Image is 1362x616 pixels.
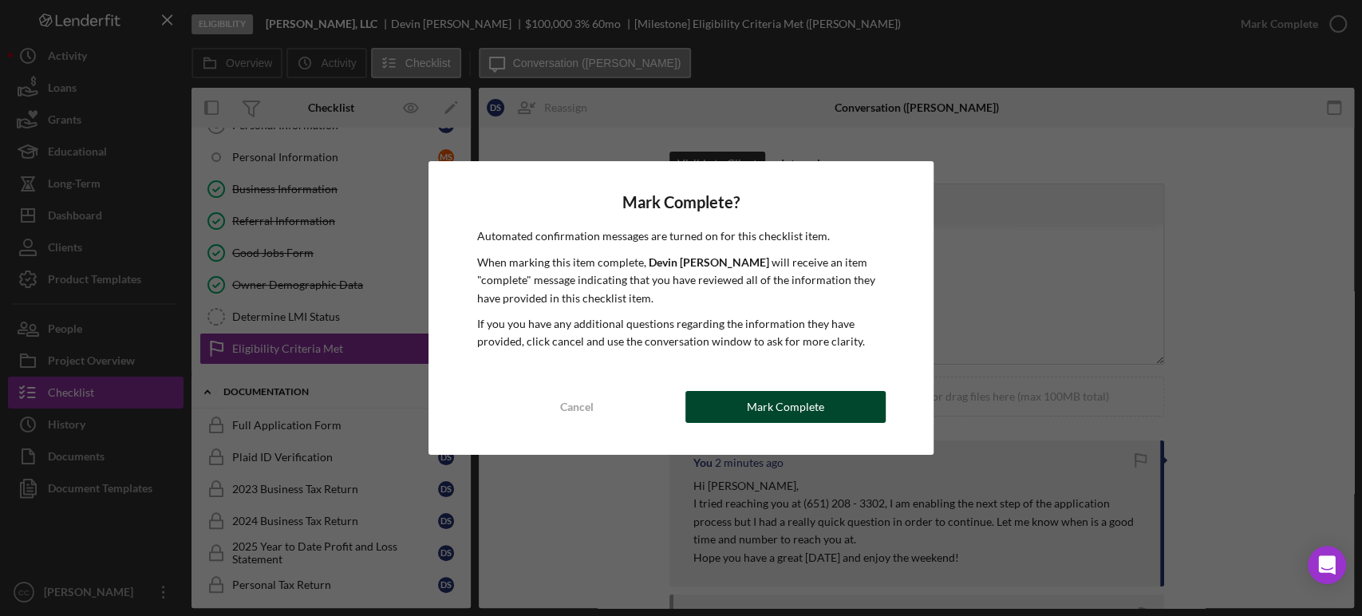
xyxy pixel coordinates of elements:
[476,391,677,423] button: Cancel
[648,255,768,269] b: Devin [PERSON_NAME]
[685,391,886,423] button: Mark Complete
[747,391,824,423] div: Mark Complete
[476,227,885,245] p: Automated confirmation messages are turned on for this checklist item.
[476,315,885,351] p: If you you have any additional questions regarding the information they have provided, click canc...
[1308,546,1346,584] div: Open Intercom Messenger
[476,193,885,211] h4: Mark Complete?
[560,391,594,423] div: Cancel
[476,254,885,307] p: When marking this item complete, will receive an item "complete" message indicating that you have...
